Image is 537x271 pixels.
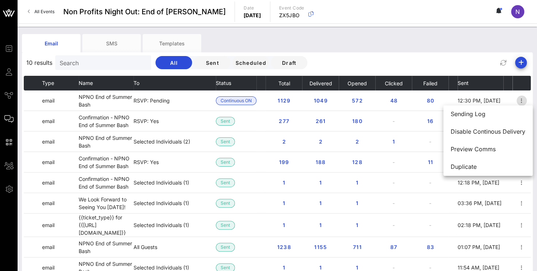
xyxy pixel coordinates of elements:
[315,179,326,186] span: 1
[42,172,79,193] td: email
[277,244,291,250] span: 1238
[382,94,405,107] button: 48
[339,76,375,90] th: Opened
[307,94,333,107] button: 1049
[244,12,261,19] p: [DATE]
[221,138,230,146] span: Sent
[345,115,369,128] button: 180
[63,6,226,17] span: Non Profits Night Out: End of [PERSON_NAME]
[424,118,436,124] span: 16
[277,60,301,66] span: Draft
[278,179,290,186] span: 1
[79,131,134,152] td: NPNO End of Summer Bash
[221,199,230,207] span: Sent
[351,222,363,228] span: 1
[418,156,442,169] button: 11
[42,152,79,172] td: email
[382,135,405,148] button: 1
[347,80,367,86] span: Opened
[309,156,332,169] button: 188
[345,176,369,189] button: 1
[278,118,290,124] span: 277
[315,138,326,145] span: 2
[451,111,525,118] div: Sending Log
[424,159,436,165] span: 11
[309,176,332,189] button: 1
[79,76,134,90] th: Name
[161,60,186,66] span: All
[458,244,500,250] span: 01:07 PM, [DATE]
[351,118,363,124] span: 180
[42,237,79,257] td: email
[351,264,363,271] span: 1
[458,80,469,86] span: Sent
[221,243,230,251] span: Sent
[272,115,296,128] button: 277
[272,176,296,189] button: 1
[345,135,369,148] button: 2
[278,138,290,145] span: 2
[42,214,79,237] td: email
[424,244,436,250] span: 83
[216,76,256,90] th: Status
[23,6,59,18] a: All Events
[200,60,225,66] span: Sent
[351,159,363,165] span: 128
[384,80,403,86] span: Clicked
[194,56,230,69] button: Sent
[351,179,363,186] span: 1
[423,76,438,90] button: Failed
[345,94,369,107] button: 572
[309,115,332,128] button: 261
[79,237,134,257] td: NPNO End of Summer Bash
[134,214,216,237] td: Selected Individuals (1)
[134,172,216,193] td: Selected Individuals (1)
[315,264,326,271] span: 1
[134,111,216,131] td: RSVP: Yes
[382,241,405,254] button: 87
[278,76,290,90] button: Total
[278,222,290,228] span: 1
[315,159,326,165] span: 188
[315,222,326,228] span: 1
[271,241,297,254] button: 1238
[384,76,403,90] button: Clicked
[423,80,438,86] span: Failed
[216,80,231,86] span: Status
[315,118,326,124] span: 261
[302,76,339,90] th: Delivered
[309,135,332,148] button: 2
[375,76,412,90] th: Clicked
[279,4,304,12] p: Event Code
[424,97,436,104] span: 80
[279,12,304,19] p: ZX5JBO
[79,152,134,172] td: Confirmation - NPNO End of Summer Bash
[79,80,93,86] span: Name
[309,80,332,86] span: Delivered
[351,97,363,104] span: 572
[42,80,54,86] span: Type
[314,244,327,250] span: 1155
[79,214,134,237] td: {{ticket_type}} for {{[URL][DOMAIN_NAME]}}
[271,94,296,107] button: 1129
[79,193,134,214] td: We Look Forward to Seeing You [DATE]!
[79,111,134,131] td: Confirmation - NPNO End of Summer Bash
[278,200,290,206] span: 1
[308,241,333,254] button: 1155
[345,219,369,232] button: 1
[272,156,296,169] button: 199
[278,159,290,165] span: 199
[134,90,216,111] td: RSVP: Pending
[278,264,290,271] span: 1
[451,146,525,153] div: Preview Comms
[221,179,230,187] span: Sent
[34,9,55,14] span: All Events
[82,34,141,52] div: SMS
[221,221,230,229] span: Sent
[418,115,442,128] button: 16
[79,172,134,193] td: Confirmation - NPNO End of Summer Bash
[221,117,230,125] span: Sent
[315,200,326,206] span: 1
[388,97,399,104] span: 48
[458,76,503,90] th: Sent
